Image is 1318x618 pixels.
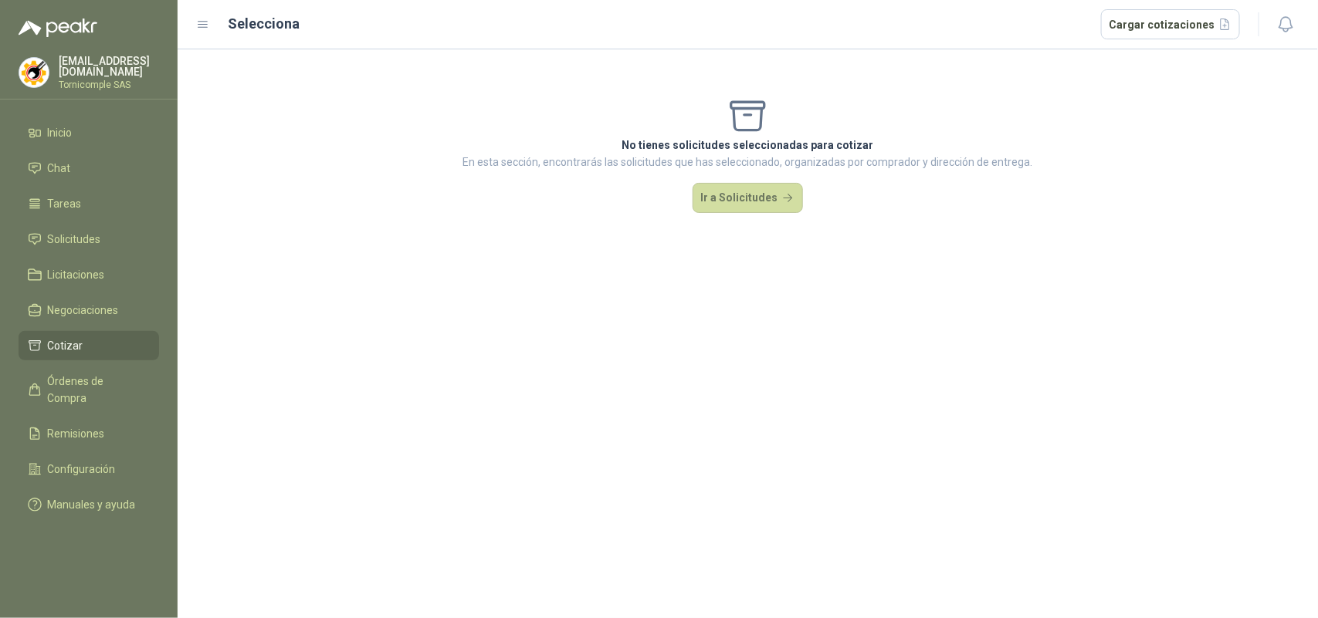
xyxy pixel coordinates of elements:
span: Chat [48,160,71,177]
a: Configuración [19,454,159,484]
span: Negociaciones [48,302,119,319]
span: Manuales y ayuda [48,496,136,513]
span: Solicitudes [48,231,101,248]
span: Cotizar [48,337,83,354]
p: En esta sección, encontrarás las solicitudes que has seleccionado, organizadas por comprador y di... [463,154,1033,171]
span: Inicio [48,124,73,141]
a: Manuales y ayuda [19,490,159,519]
span: Licitaciones [48,266,105,283]
span: Configuración [48,461,116,478]
a: Chat [19,154,159,183]
a: Negociaciones [19,295,159,325]
p: [EMAIL_ADDRESS][DOMAIN_NAME] [59,56,159,77]
a: Solicitudes [19,225,159,254]
a: Tareas [19,189,159,218]
img: Company Logo [19,58,49,87]
a: Remisiones [19,419,159,448]
p: No tienes solicitudes seleccionadas para cotizar [463,137,1033,154]
h2: Selecciona [229,13,300,35]
img: Logo peakr [19,19,97,37]
a: Licitaciones [19,260,159,289]
span: Tareas [48,195,82,212]
a: Órdenes de Compra [19,366,159,413]
span: Órdenes de Compra [48,373,144,407]
a: Inicio [19,118,159,147]
button: Cargar cotizaciones [1101,9,1241,40]
button: Ir a Solicitudes [693,183,804,214]
a: Cotizar [19,331,159,360]
span: Remisiones [48,425,105,442]
p: Tornicomple SAS [59,80,159,89]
